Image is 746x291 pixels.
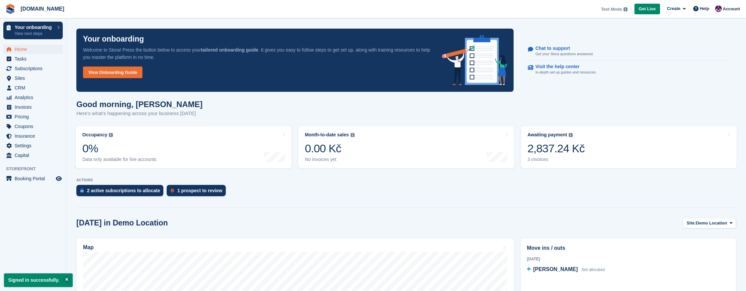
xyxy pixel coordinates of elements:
div: Month-to-date sales [305,132,349,138]
p: Welcome to Stora! Press the button below to access your . It gives you easy to follow steps to ge... [83,46,431,61]
a: menu [3,131,63,141]
img: onboarding-info-6c161a55d2c0e0a8cae90662b2fe09162a5109e8cc188191df67fb4f79e88e88.svg [442,35,507,85]
span: Get Live [639,6,656,12]
div: Data only available for live accounts [82,157,156,162]
h2: [DATE] in Demo Location [76,218,168,227]
div: 1 prospect to review [177,188,222,193]
strong: tailored onboarding guide [201,47,258,53]
div: 2,837.24 Kč [528,142,585,155]
p: In-depth set up guides and resources. [536,70,597,75]
span: Analytics [15,93,54,102]
span: Tasks [15,54,54,64]
a: Awaiting payment 2,837.24 Kč 3 invoices [521,126,737,168]
span: Settings [15,141,54,150]
h1: Good morning, [PERSON_NAME] [76,100,203,109]
img: icon-info-grey-7440780725fd019a000dd9b08b2336e03edf1995a4989e88bcd33f0948082b44.svg [351,133,355,137]
span: Pricing [15,112,54,121]
span: Not allocated [582,267,605,272]
a: menu [3,93,63,102]
a: 2 active subscriptions to allocate [76,185,167,200]
img: stora-icon-8386f47178a22dfd0bd8f6a31ec36ba5ce8667c1dd55bd0f319d3a0aa187defe.svg [5,4,15,14]
a: menu [3,64,63,73]
a: View Onboarding Guide [83,67,142,78]
span: Capital [15,151,54,160]
div: 0.00 Kč [305,142,354,155]
button: Site: Demo Location [683,218,736,229]
span: [PERSON_NAME] [533,266,578,272]
a: Preview store [55,175,63,183]
img: prospect-51fa495bee0391a8d652442698ab0144808aea92771e9ea1ae160a38d050c398.svg [171,189,174,193]
span: Site: [687,220,696,226]
span: CRM [15,83,54,92]
h2: Move ins / outs [527,244,730,252]
div: 2 active subscriptions to allocate [87,188,160,193]
img: active_subscription_to_allocate_icon-d502201f5373d7db506a760aba3b589e785aa758c864c3986d89f69b8ff3... [80,188,84,193]
a: menu [3,73,63,83]
a: Month-to-date sales 0.00 Kč No invoices yet [298,126,514,168]
span: Storefront [6,166,66,172]
img: icon-info-grey-7440780725fd019a000dd9b08b2336e03edf1995a4989e88bcd33f0948082b44.svg [109,133,113,137]
a: Get Live [634,4,660,15]
p: Get your Stora questions answered. [536,51,594,57]
p: ACTIONS [76,178,736,182]
div: 3 invoices [528,157,585,162]
span: Create [667,5,680,12]
h2: Map [83,244,94,250]
p: Signed in successfully. [4,273,73,287]
a: Chat to support Get your Stora questions answered. [528,42,730,61]
span: Demo Location [696,220,727,226]
p: Your onboarding [83,35,144,43]
a: [DOMAIN_NAME] [18,3,67,14]
span: Home [15,45,54,54]
p: Your onboarding [15,25,54,30]
span: Account [723,6,740,12]
span: Invoices [15,102,54,112]
span: Insurance [15,131,54,141]
img: icon-info-grey-7440780725fd019a000dd9b08b2336e03edf1995a4989e88bcd33f0948082b44.svg [623,7,627,11]
div: Awaiting payment [528,132,567,138]
div: [DATE] [527,256,730,262]
p: Visit the help center [536,64,592,70]
span: Booking Portal [15,174,54,183]
span: Test Mode [601,6,622,13]
a: menu [3,54,63,64]
span: Coupons [15,122,54,131]
a: menu [3,122,63,131]
p: View next steps [15,31,54,37]
a: menu [3,83,63,92]
span: Subscriptions [15,64,54,73]
p: Here's what's happening across your business [DATE] [76,110,203,117]
div: 0% [82,142,156,155]
a: Visit the help center In-depth set up guides and resources. [528,61,730,78]
div: Occupancy [82,132,107,138]
div: No invoices yet [305,157,354,162]
a: 1 prospect to review [167,185,229,200]
a: Occupancy 0% Data only available for live accounts [76,126,291,168]
span: Sites [15,73,54,83]
a: [PERSON_NAME] Not allocated [527,265,605,274]
a: menu [3,45,63,54]
a: Your onboarding View next steps [3,22,63,39]
a: menu [3,112,63,121]
img: icon-info-grey-7440780725fd019a000dd9b08b2336e03edf1995a4989e88bcd33f0948082b44.svg [569,133,573,137]
a: menu [3,102,63,112]
span: Help [700,5,709,12]
a: menu [3,151,63,160]
a: menu [3,174,63,183]
p: Chat to support [536,46,588,51]
img: Anna Žambůrková [715,5,722,12]
a: menu [3,141,63,150]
